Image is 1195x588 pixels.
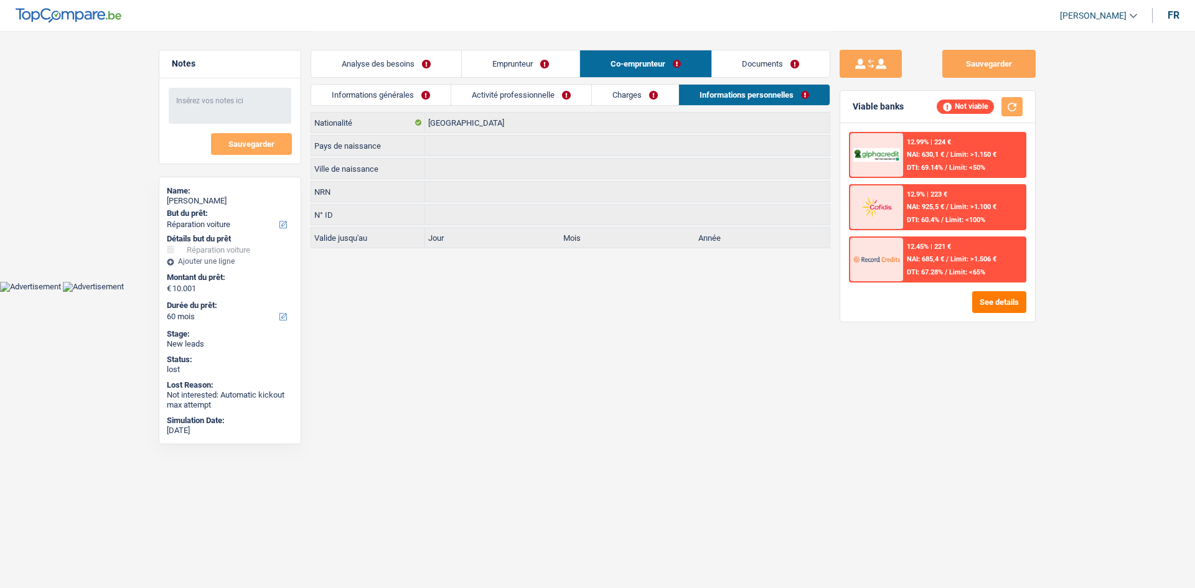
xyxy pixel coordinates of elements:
a: Activité professionnelle [451,85,591,105]
button: Sauvegarder [211,133,292,155]
div: Stage: [167,329,293,339]
div: lost [167,365,293,375]
img: TopCompare Logo [16,8,121,23]
a: Emprunteur [462,50,579,77]
a: Informations personnelles [679,85,830,105]
span: € [167,284,171,294]
span: DTI: 69.14% [907,164,943,172]
div: Not viable [937,100,994,113]
button: See details [972,291,1026,313]
span: / [946,203,949,211]
div: Name: [167,186,293,196]
div: Lost Reason: [167,380,293,390]
h5: Notes [172,58,288,69]
span: Limit: <65% [949,268,985,276]
input: 12.12.12-123.12 [425,182,830,202]
input: MM [590,228,695,248]
div: Not interested: Automatic kickout max attempt [167,390,293,409]
span: / [946,151,949,159]
label: Pays de naissance [311,136,425,156]
div: 12.45% | 221 € [907,243,951,251]
label: Jour [425,228,455,248]
div: Ajouter une ligne [167,257,293,266]
label: Durée du prêt: [167,301,291,310]
label: Ville de naissance [311,159,425,179]
input: Belgique [425,136,830,156]
div: New leads [167,339,293,349]
span: Limit: >1.150 € [950,151,996,159]
label: Valide jusqu'au [311,228,425,248]
a: [PERSON_NAME] [1050,6,1137,26]
label: Nationalité [311,113,425,133]
span: Sauvegarder [228,140,274,148]
label: N° ID [311,205,425,225]
input: AAAA [724,228,830,248]
span: NAI: 925,5 € [907,203,944,211]
label: Montant du prêt: [167,273,291,282]
label: But du prêt: [167,208,291,218]
span: / [946,255,949,263]
span: Limit: >1.100 € [950,203,996,211]
span: / [941,216,944,224]
div: Status: [167,355,293,365]
a: Informations générales [311,85,451,105]
input: Belgique [425,113,830,133]
img: Record Credits [853,248,899,271]
span: Limit: >1.506 € [950,255,996,263]
span: NAI: 685,4 € [907,255,944,263]
div: Détails but du prêt [167,234,293,244]
span: DTI: 67.28% [907,268,943,276]
img: Cofidis [853,195,899,218]
a: Charges [592,85,678,105]
a: Co-emprunteur [580,50,711,77]
span: Limit: <100% [945,216,985,224]
img: AlphaCredit [853,148,899,162]
a: Analyse des besoins [311,50,461,77]
button: Sauvegarder [942,50,1036,78]
span: / [945,164,947,172]
div: fr [1168,9,1179,21]
span: NAI: 630,1 € [907,151,944,159]
input: JJ [455,228,560,248]
label: Année [695,228,725,248]
div: [DATE] [167,426,293,436]
div: [PERSON_NAME] [167,196,293,206]
a: Documents [712,50,830,77]
div: 12.99% | 224 € [907,138,951,146]
div: Simulation Date: [167,416,293,426]
img: Advertisement [63,282,124,292]
span: [PERSON_NAME] [1060,11,1127,21]
label: Mois [560,228,590,248]
div: 12.9% | 223 € [907,190,947,198]
label: NRN [311,182,425,202]
span: / [945,268,947,276]
div: Viable banks [853,101,904,112]
span: Limit: <50% [949,164,985,172]
span: DTI: 60.4% [907,216,939,224]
